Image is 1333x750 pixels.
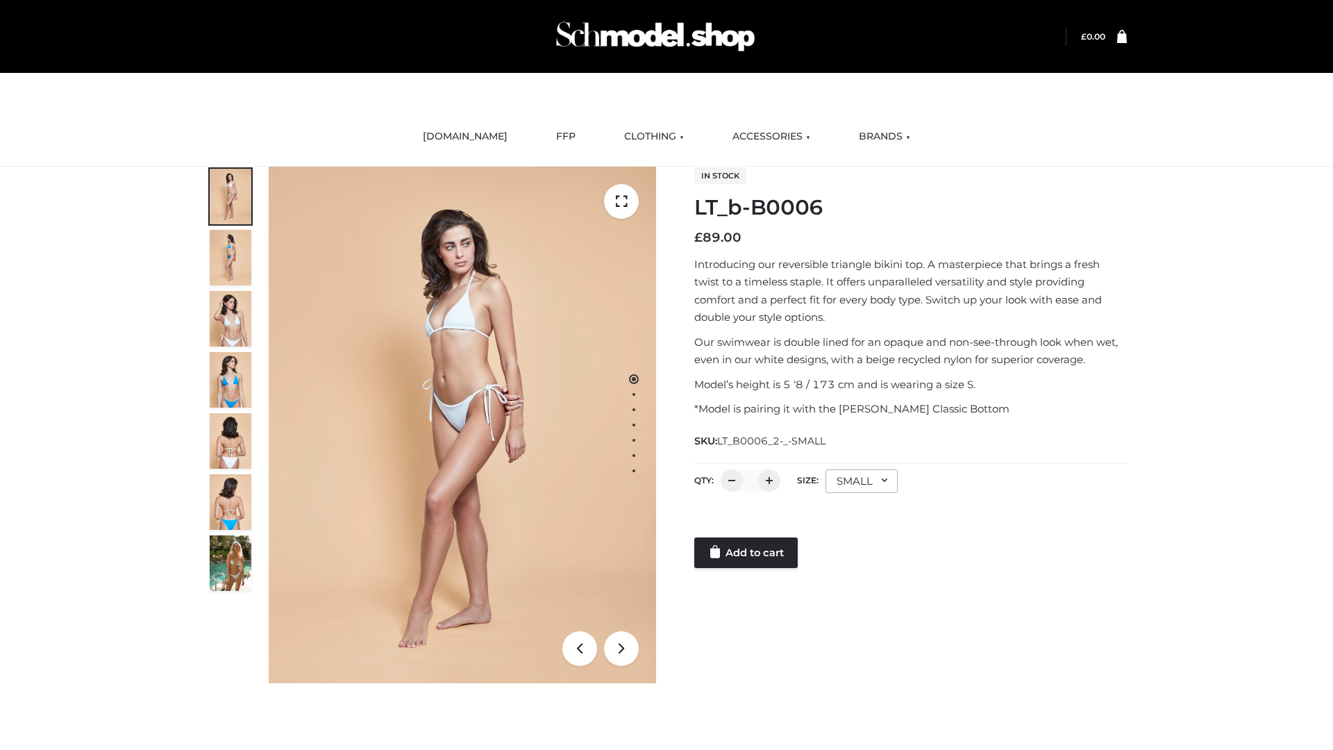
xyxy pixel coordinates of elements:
[614,122,694,152] a: CLOTHING
[210,474,251,530] img: ArielClassicBikiniTop_CloudNine_AzureSky_OW114ECO_8-scaled.jpg
[210,352,251,408] img: ArielClassicBikiniTop_CloudNine_AzureSky_OW114ECO_4-scaled.jpg
[210,230,251,285] img: ArielClassicBikiniTop_CloudNine_AzureSky_OW114ECO_2-scaled.jpg
[694,333,1127,369] p: Our swimwear is double lined for an opaque and non-see-through look when wet, even in our white d...
[269,167,656,683] img: ArielClassicBikiniTop_CloudNine_AzureSky_OW114ECO_1
[546,122,586,152] a: FFP
[825,469,898,493] div: SMALL
[694,376,1127,394] p: Model’s height is 5 ‘8 / 173 cm and is wearing a size S.
[694,537,798,568] a: Add to cart
[717,435,825,447] span: LT_B0006_2-_-SMALL
[210,413,251,469] img: ArielClassicBikiniTop_CloudNine_AzureSky_OW114ECO_7-scaled.jpg
[694,475,714,485] label: QTY:
[694,230,703,245] span: £
[797,475,819,485] label: Size:
[551,9,760,64] img: Schmodel Admin 964
[694,400,1127,418] p: *Model is pairing it with the [PERSON_NAME] Classic Bottom
[1081,31,1105,42] a: £0.00
[1081,31,1105,42] bdi: 0.00
[1081,31,1087,42] span: £
[722,122,821,152] a: ACCESSORIES
[210,169,251,224] img: ArielClassicBikiniTop_CloudNine_AzureSky_OW114ECO_1-scaled.jpg
[694,433,827,449] span: SKU:
[210,291,251,347] img: ArielClassicBikiniTop_CloudNine_AzureSky_OW114ECO_3-scaled.jpg
[210,535,251,591] img: Arieltop_CloudNine_AzureSky2.jpg
[694,167,746,184] span: In stock
[412,122,518,152] a: [DOMAIN_NAME]
[694,195,1127,220] h1: LT_b-B0006
[694,230,741,245] bdi: 89.00
[694,256,1127,326] p: Introducing our reversible triangle bikini top. A masterpiece that brings a fresh twist to a time...
[848,122,921,152] a: BRANDS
